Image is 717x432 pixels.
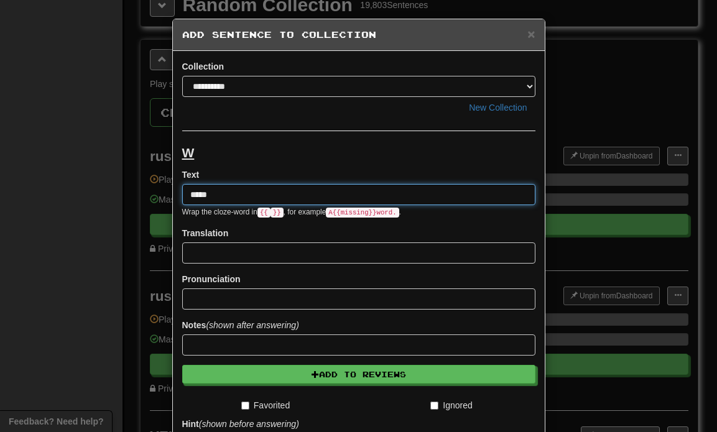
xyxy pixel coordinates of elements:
[182,418,299,430] label: Hint
[206,320,298,330] em: (shown after answering)
[182,319,299,331] label: Notes
[326,208,399,218] code: A {{ missing }} word.
[241,402,249,410] input: Favorited
[182,273,241,285] label: Pronunciation
[182,365,535,384] button: Add to Reviews
[241,399,290,411] label: Favorited
[182,168,200,181] label: Text
[182,227,229,239] label: Translation
[199,419,299,429] em: (shown before answering)
[527,27,535,41] span: ×
[182,145,195,160] u: W
[182,60,224,73] label: Collection
[182,29,535,41] h5: Add Sentence to Collection
[430,399,472,411] label: Ignored
[271,208,284,218] code: }}
[461,97,535,118] button: New Collection
[257,208,271,218] code: {{
[430,402,438,410] input: Ignored
[182,208,401,216] small: Wrap the cloze-word in , for example .
[527,27,535,40] button: Close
